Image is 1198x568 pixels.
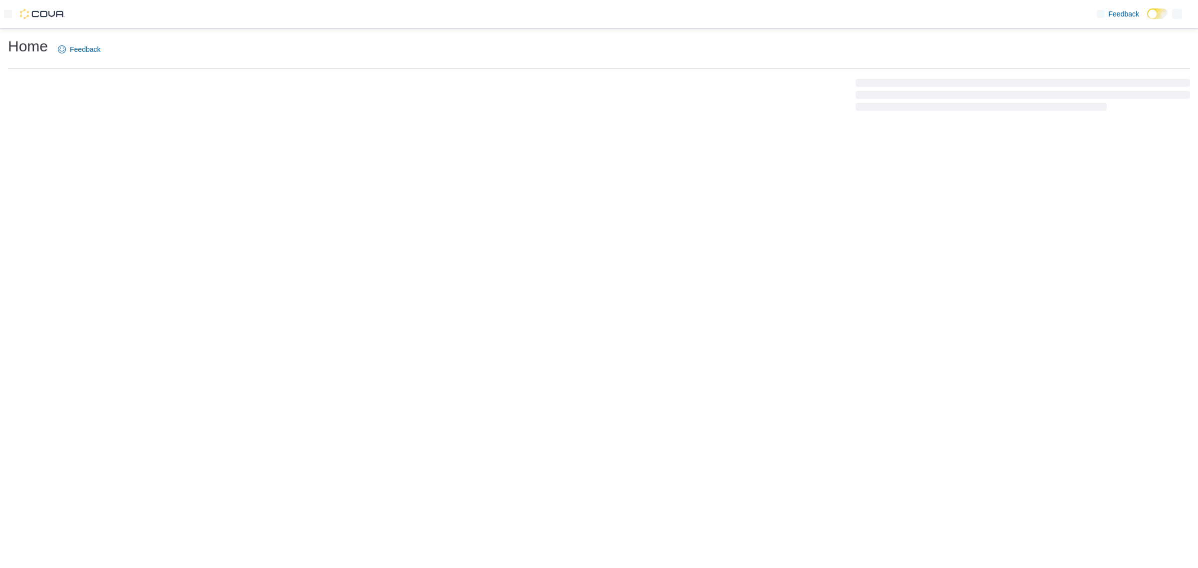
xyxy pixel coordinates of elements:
input: Dark Mode [1147,8,1168,19]
span: Feedback [1109,9,1139,19]
a: Feedback [54,39,104,59]
span: Feedback [70,44,100,54]
h1: Home [8,36,48,56]
span: Loading [856,81,1190,113]
a: Feedback [1093,4,1143,24]
img: Cova [20,9,65,19]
